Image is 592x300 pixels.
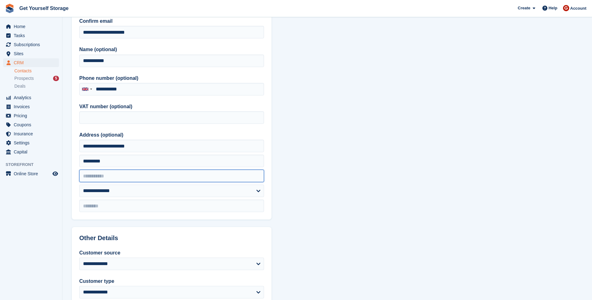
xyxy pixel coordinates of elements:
[14,169,51,178] span: Online Store
[3,111,59,120] a: menu
[3,129,59,138] a: menu
[14,93,51,102] span: Analytics
[79,235,264,242] h2: Other Details
[14,31,51,40] span: Tasks
[79,46,264,53] label: Name (optional)
[6,162,62,168] span: Storefront
[14,58,51,67] span: CRM
[53,76,59,81] div: 5
[79,249,264,257] label: Customer source
[3,40,59,49] a: menu
[14,111,51,120] span: Pricing
[3,22,59,31] a: menu
[79,103,264,110] label: VAT number (optional)
[3,93,59,102] a: menu
[14,148,51,156] span: Capital
[14,68,59,74] a: Contacts
[549,5,557,11] span: Help
[14,75,59,82] a: Prospects 5
[79,278,264,285] label: Customer type
[14,49,51,58] span: Sites
[5,4,14,13] img: stora-icon-8386f47178a22dfd0bd8f6a31ec36ba5ce8667c1dd55bd0f319d3a0aa187defe.svg
[14,83,26,89] span: Deals
[3,169,59,178] a: menu
[79,17,264,25] label: Confirm email
[3,138,59,147] a: menu
[80,83,94,95] div: United Kingdom: +44
[14,120,51,129] span: Coupons
[518,5,530,11] span: Create
[14,75,34,81] span: Prospects
[79,131,264,139] label: Address (optional)
[14,83,59,90] a: Deals
[3,148,59,156] a: menu
[3,102,59,111] a: menu
[14,138,51,147] span: Settings
[14,102,51,111] span: Invoices
[3,120,59,129] a: menu
[3,31,59,40] a: menu
[3,58,59,67] a: menu
[14,129,51,138] span: Insurance
[563,5,569,11] img: James Brocklehurst
[14,22,51,31] span: Home
[79,75,264,82] label: Phone number (optional)
[14,40,51,49] span: Subscriptions
[51,170,59,177] a: Preview store
[3,49,59,58] a: menu
[17,3,71,13] a: Get Yourself Storage
[570,5,586,12] span: Account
